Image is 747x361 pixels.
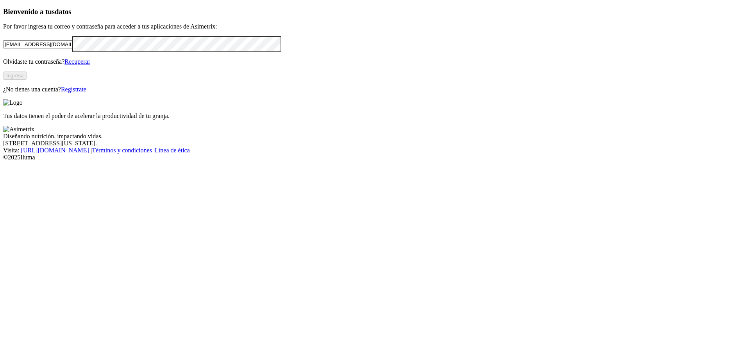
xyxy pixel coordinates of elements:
button: Ingresa [3,71,27,80]
div: [STREET_ADDRESS][US_STATE]. [3,140,744,147]
p: Tus datos tienen el poder de acelerar la productividad de tu granja. [3,113,744,120]
p: Olvidaste tu contraseña? [3,58,744,65]
a: Términos y condiciones [92,147,152,154]
p: Por favor ingresa tu correo y contraseña para acceder a tus aplicaciones de Asimetrix: [3,23,744,30]
img: Asimetrix [3,126,34,133]
span: datos [55,7,71,16]
img: Logo [3,99,23,106]
input: Tu correo [3,40,72,48]
div: Diseñando nutrición, impactando vidas. [3,133,744,140]
a: Línea de ética [155,147,190,154]
a: [URL][DOMAIN_NAME] [21,147,89,154]
div: © 2025 Iluma [3,154,744,161]
a: Recuperar [64,58,90,65]
p: ¿No tienes una cuenta? [3,86,744,93]
div: Visita : | | [3,147,744,154]
a: Regístrate [61,86,86,93]
h3: Bienvenido a tus [3,7,744,16]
